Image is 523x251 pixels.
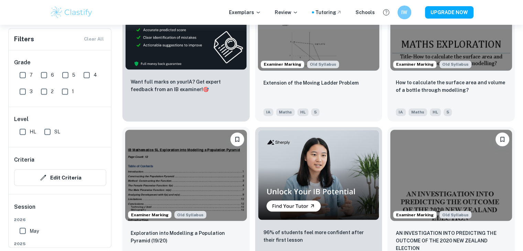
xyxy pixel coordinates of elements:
span: 7 [30,71,33,79]
p: Review [275,9,298,16]
span: HL [297,108,308,116]
button: UPGRADE NOW [425,6,473,19]
h6: Session [14,203,106,216]
span: SL [54,128,60,135]
button: Bookmark [495,132,509,146]
span: IA [396,108,406,116]
p: Exploration into Modelling a Population Pyramid (19/20) [131,229,241,244]
a: Tutoring [315,9,342,16]
button: Edit Criteria [14,169,106,186]
p: Want full marks on your IA ? Get expert feedback from an IB examiner! [131,78,241,93]
div: Although this IA is written for the old math syllabus (last exam in November 2020), the current I... [307,61,339,68]
h6: Filters [14,34,34,44]
a: Schools [356,9,375,16]
span: Old Syllabus [439,211,471,218]
span: HL [430,108,441,116]
button: Help and Feedback [380,7,392,18]
span: Old Syllabus [439,61,471,68]
span: May [30,227,39,234]
h6: IW [400,9,408,16]
span: Examiner Marking [393,61,436,67]
img: Maths IA example thumbnail: AN INVESTIGATION INTO PREDICTING THE OUT [390,130,512,221]
img: Thumbnail [258,130,380,220]
img: Maths IA example thumbnail: Exploration into Modelling a Population [125,130,247,221]
span: Maths [408,108,427,116]
p: How to calculate the surface area and volume of a bottle through modelling? [396,79,506,94]
span: 3 [30,88,33,95]
span: 4 [94,71,97,79]
h6: Criteria [14,155,34,164]
span: 1 [72,88,74,95]
h6: Level [14,115,106,123]
span: Old Syllabus [174,211,206,218]
span: Old Syllabus [307,61,339,68]
span: 2 [51,88,54,95]
button: Bookmark [230,132,244,146]
span: 2026 [14,216,106,222]
span: Maths [276,108,295,116]
span: Examiner Marking [128,211,171,218]
button: IW [397,6,411,19]
img: Clastify logo [50,6,94,19]
span: 2025 [14,240,106,247]
span: 🎯 [203,87,209,92]
h6: Grade [14,58,106,67]
span: IA [263,108,273,116]
span: Examiner Marking [261,61,304,67]
span: 5 [311,108,319,116]
div: Although this IA is written for the old math syllabus (last exam in November 2020), the current I... [439,61,471,68]
p: 96% of students feel more confident after their first lesson [263,228,374,243]
div: Although this IA is written for the old math syllabus (last exam in November 2020), the current I... [174,211,206,218]
p: Extension of the Moving Ladder Problem [263,79,359,87]
span: 5 [444,108,452,116]
span: Examiner Marking [393,211,436,218]
div: Although this IA is written for the old math syllabus (last exam in November 2020), the current I... [439,211,471,218]
span: HL [30,128,36,135]
p: Exemplars [229,9,261,16]
span: 5 [72,71,75,79]
span: 6 [51,71,54,79]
